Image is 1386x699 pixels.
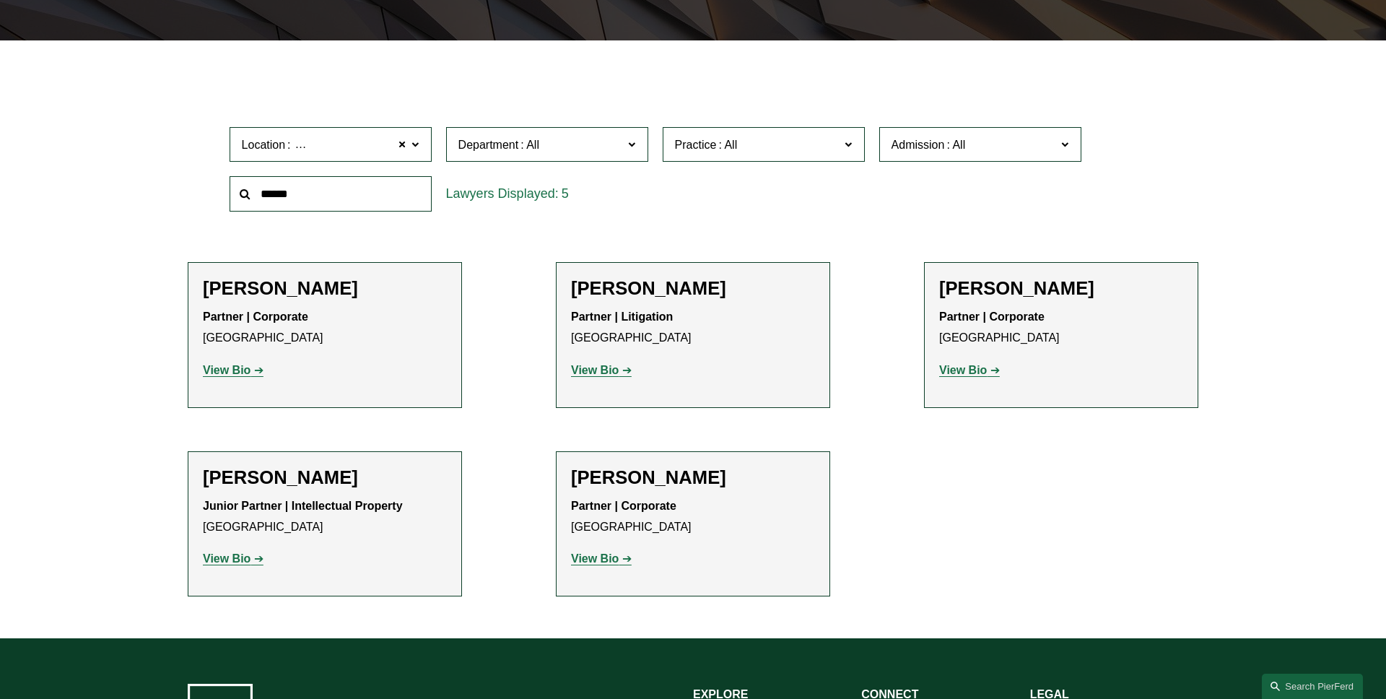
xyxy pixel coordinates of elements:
h2: [PERSON_NAME] [203,466,447,489]
h2: [PERSON_NAME] [203,277,447,300]
p: [GEOGRAPHIC_DATA] [571,496,815,538]
span: Location [242,139,286,151]
a: Search this site [1262,674,1363,699]
strong: View Bio [203,552,250,565]
span: [GEOGRAPHIC_DATA] [293,136,414,155]
h2: [PERSON_NAME] [571,466,815,489]
a: View Bio [939,364,1000,376]
strong: Partner | Corporate [571,500,676,512]
span: 5 [562,186,569,201]
strong: Partner | Corporate [939,311,1045,323]
p: [GEOGRAPHIC_DATA] [939,307,1183,349]
strong: Partner | Corporate [203,311,308,323]
a: View Bio [203,364,263,376]
a: View Bio [571,552,632,565]
strong: View Bio [939,364,987,376]
strong: Junior Partner | Intellectual Property [203,500,403,512]
span: Department [458,139,519,151]
strong: Partner | Litigation [571,311,673,323]
h2: [PERSON_NAME] [939,277,1183,300]
a: View Bio [571,364,632,376]
strong: View Bio [571,552,619,565]
h2: [PERSON_NAME] [571,277,815,300]
strong: View Bio [203,364,250,376]
p: [GEOGRAPHIC_DATA] [203,496,447,538]
a: View Bio [203,552,263,565]
span: Practice [675,139,717,151]
p: [GEOGRAPHIC_DATA] [571,307,815,349]
p: [GEOGRAPHIC_DATA] [203,307,447,349]
strong: View Bio [571,364,619,376]
span: Admission [892,139,945,151]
